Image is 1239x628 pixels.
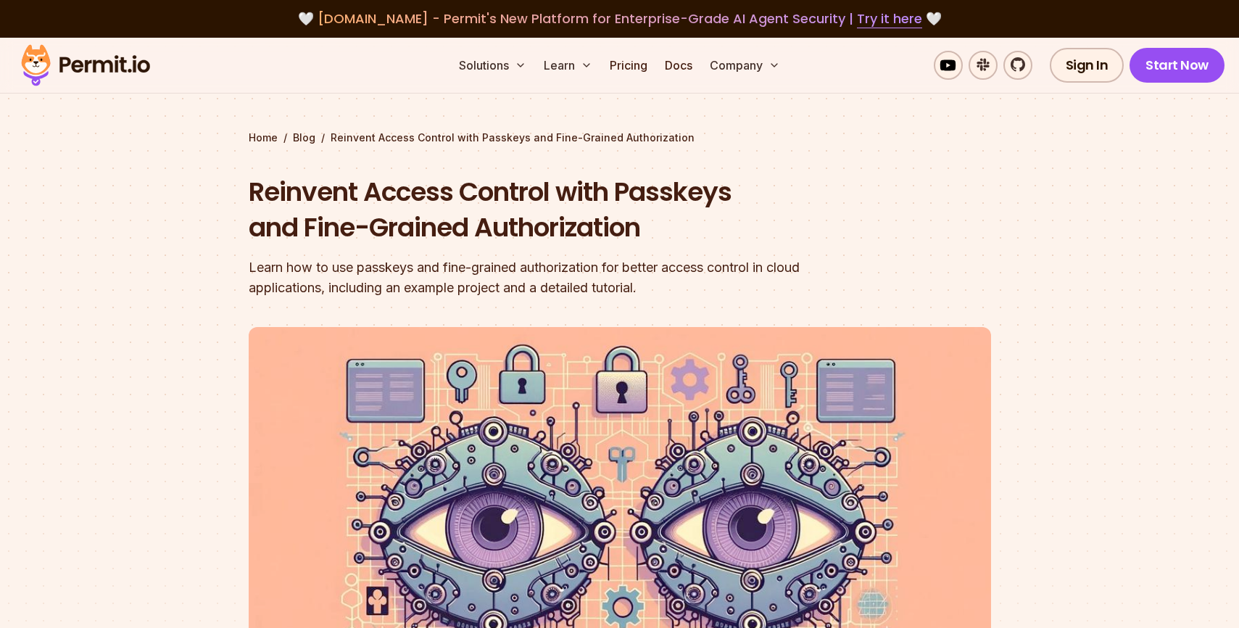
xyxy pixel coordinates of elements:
[249,131,278,145] a: Home
[704,51,786,80] button: Company
[249,174,805,246] h1: Reinvent Access Control with Passkeys and Fine-Grained Authorization
[453,51,532,80] button: Solutions
[318,9,922,28] span: [DOMAIN_NAME] - Permit's New Platform for Enterprise-Grade AI Agent Security |
[1130,48,1225,83] a: Start Now
[249,257,805,298] div: Learn how to use passkeys and fine-grained authorization for better access control in cloud appli...
[538,51,598,80] button: Learn
[14,41,157,90] img: Permit logo
[293,131,315,145] a: Blog
[249,131,991,145] div: / /
[1050,48,1124,83] a: Sign In
[659,51,698,80] a: Docs
[35,9,1204,29] div: 🤍 🤍
[604,51,653,80] a: Pricing
[857,9,922,28] a: Try it here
